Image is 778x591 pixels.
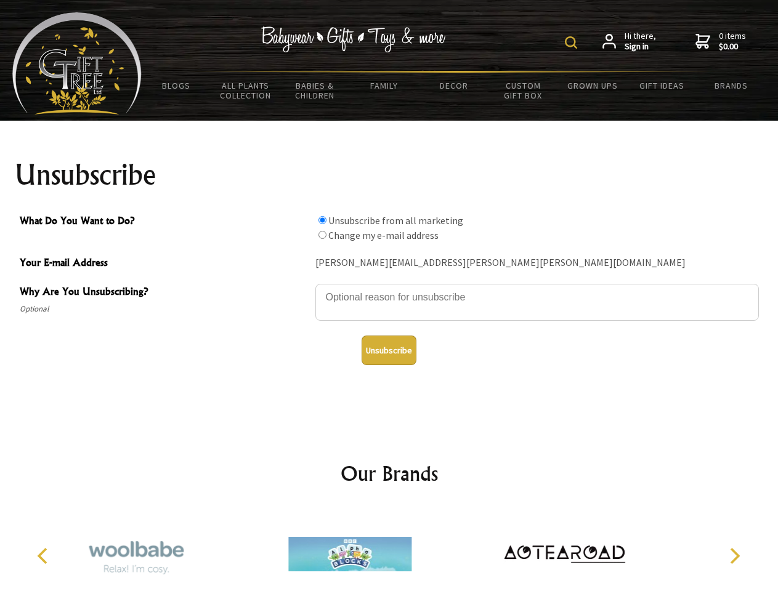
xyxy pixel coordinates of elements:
[557,73,627,98] a: Grown Ups
[419,73,488,98] a: Decor
[12,12,142,115] img: Babyware - Gifts - Toys and more...
[318,231,326,239] input: What Do You Want to Do?
[20,213,309,231] span: What Do You Want to Do?
[261,26,446,52] img: Babywear - Gifts - Toys & more
[695,31,746,52] a: 0 items$0.00
[280,73,350,108] a: Babies & Children
[721,542,748,569] button: Next
[328,214,463,227] label: Unsubscribe from all marketing
[20,302,309,316] span: Optional
[20,284,309,302] span: Why Are You Unsubscribing?
[25,459,754,488] h2: Our Brands
[142,73,211,98] a: BLOGS
[315,284,759,321] textarea: Why Are You Unsubscribing?
[719,30,746,52] span: 0 items
[350,73,419,98] a: Family
[719,41,746,52] strong: $0.00
[625,41,656,52] strong: Sign in
[488,73,558,108] a: Custom Gift Box
[31,542,58,569] button: Previous
[20,255,309,273] span: Your E-mail Address
[627,73,697,98] a: Gift Ideas
[315,254,759,273] div: [PERSON_NAME][EMAIL_ADDRESS][PERSON_NAME][PERSON_NAME][DOMAIN_NAME]
[565,36,577,49] img: product search
[15,160,764,190] h1: Unsubscribe
[697,73,766,98] a: Brands
[625,31,656,52] span: Hi there,
[328,229,439,241] label: Change my e-mail address
[318,216,326,224] input: What Do You Want to Do?
[602,31,656,52] a: Hi there,Sign in
[211,73,281,108] a: All Plants Collection
[362,336,416,365] button: Unsubscribe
